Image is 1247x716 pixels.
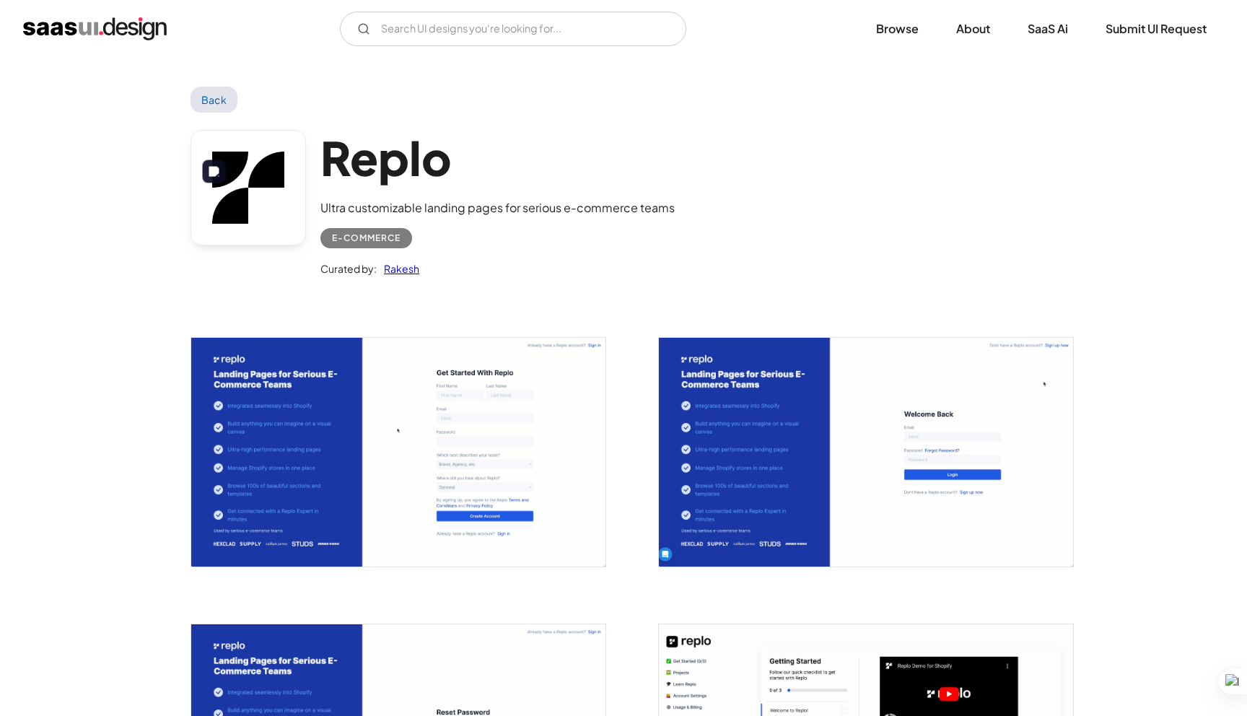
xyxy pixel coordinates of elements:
[320,260,377,277] div: Curated by:
[191,338,605,567] img: 641fb4c0927bd57a1d185f84_replo%20-%20Get%20Started.png
[659,338,1073,567] a: open lightbox
[320,130,675,185] h1: Replo
[659,338,1073,567] img: 641fb4c019714544b2245658_replo%20-%20Sign%20In.png
[332,230,401,247] div: E-commerce
[377,260,419,277] a: Rakesh
[191,87,237,113] a: Back
[1010,13,1085,45] a: SaaS Ai
[191,338,605,567] a: open lightbox
[939,13,1007,45] a: About
[340,12,686,46] form: Email Form
[23,17,167,40] a: home
[859,13,936,45] a: Browse
[1088,13,1224,45] a: Submit UI Request
[320,199,675,217] div: Ultra customizable landing pages for serious e-commerce teams
[340,12,686,46] input: Search UI designs you're looking for...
